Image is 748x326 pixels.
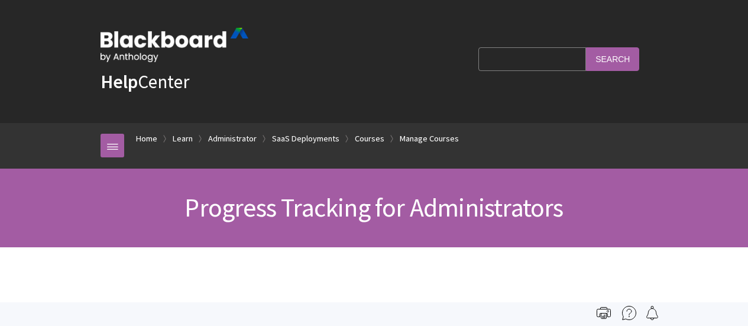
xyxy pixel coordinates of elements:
a: Courses [355,131,384,146]
input: Search [586,47,639,70]
strong: Help [101,70,138,93]
a: Home [136,131,157,146]
a: Learn [173,131,193,146]
a: SaaS Deployments [272,131,339,146]
img: Print [597,306,611,320]
a: Manage Courses [400,131,459,146]
img: Follow this page [645,306,659,320]
span: Progress Tracking for Administrators [184,191,563,224]
a: HelpCenter [101,70,189,93]
img: More help [622,306,636,320]
img: Blackboard by Anthology [101,28,248,62]
a: Administrator [208,131,257,146]
span: Progress Tracking for Administrators [101,299,647,324]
